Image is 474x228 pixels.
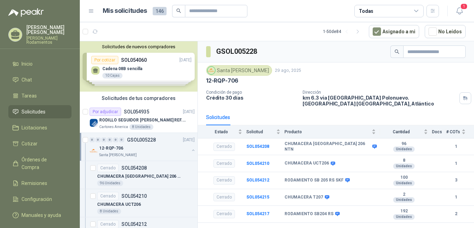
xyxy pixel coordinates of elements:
b: CHUMACERA [GEOGRAPHIC_DATA] 206 NTN [285,141,371,152]
span: Remisiones [22,179,47,187]
p: [PERSON_NAME] Rodamientos [26,36,71,44]
span: # COTs [446,129,460,134]
p: RODILLO SEGUIDOR [PERSON_NAME] REF. NATV-17-PPA [PERSON_NAME] [99,117,186,124]
a: Tareas [8,89,71,102]
b: 3 [446,177,466,184]
button: Asignado a mi [369,25,419,38]
p: 12-RQP-706 [206,77,238,84]
b: RODAMIENTO SB 205 RS SKF [285,178,344,183]
div: Unidades [393,197,415,203]
p: SOL054935 [124,109,149,114]
th: Producto [285,125,380,138]
a: CerradoSOL054208CHUMACERA [GEOGRAPHIC_DATA] 206 NTN96 Unidades [80,161,197,189]
a: SOL054210 [246,161,269,166]
p: GSOL005228 [127,137,156,142]
a: Remisiones [8,177,71,190]
span: Producto [285,129,370,134]
span: search [176,8,181,13]
a: SOL054208 [246,144,269,149]
th: Cantidad [380,125,432,138]
div: Santa [PERSON_NAME] [206,65,272,76]
p: Crédito 30 días [206,95,297,101]
b: 192 [380,209,428,214]
div: Unidades [393,146,415,152]
div: Solicitudes de tus compradores [80,92,197,105]
p: Cartones America [99,124,128,130]
div: 0 [101,137,107,142]
span: Solicitudes [22,108,45,116]
span: Inicio [22,60,33,68]
div: Cerrado [213,193,235,201]
a: Configuración [8,193,71,206]
a: SOL054217 [246,211,269,216]
div: 1 - 50 de 84 [323,26,363,37]
a: Chat [8,73,71,86]
p: CHUMACERA [GEOGRAPHIC_DATA] 206 NTN [97,173,184,180]
a: Solicitudes [8,105,71,118]
img: Logo peakr [8,8,44,17]
b: CHUMACERA T207 [285,195,323,200]
b: 1 [446,160,466,167]
div: Unidades [393,163,415,169]
div: Unidades [393,180,415,186]
div: 0 [119,137,124,142]
p: km 6.3 via [GEOGRAPHIC_DATA] Polonuevo. [GEOGRAPHIC_DATA] [GEOGRAPHIC_DATA] , Atlántico [303,95,457,107]
div: Cerrado [213,210,235,218]
div: Por adjudicar [90,108,121,116]
div: Cerrado [97,164,119,172]
a: SOL054212 [246,178,269,183]
span: Solicitud [246,129,275,134]
img: Company Logo [208,67,215,74]
b: 100 [380,175,428,180]
a: SOL054215 [246,195,269,200]
span: Licitaciones [22,124,47,132]
p: [DATE] [183,109,195,115]
th: Solicitud [246,125,285,138]
p: [PERSON_NAME] [PERSON_NAME] [26,25,71,35]
span: search [395,49,399,54]
span: Cotizar [22,140,37,147]
span: Estado [206,129,237,134]
p: SOL054208 [121,166,147,170]
p: CHUMACERA UCT206 [97,201,141,208]
p: Santa [PERSON_NAME] [99,152,137,158]
span: Chat [22,76,32,84]
div: Cerrado [213,143,235,151]
div: Solicitudes de nuevos compradoresPor cotizarSOL054060[DATE] Cadena 08B sencilla10 CajasPor cotiza... [80,41,197,92]
div: Cerrado [97,192,119,200]
img: Company Logo [90,147,98,155]
th: # COTs [446,125,474,138]
div: Unidades [393,214,415,220]
a: Inicio [8,57,71,70]
h3: GSOL005228 [216,46,258,57]
a: Licitaciones [8,121,71,134]
b: 8 [380,158,428,163]
a: 0 0 0 0 0 0 GSOL005228[DATE] Company Logo12-RQP-706Santa [PERSON_NAME] [90,136,196,158]
div: 8 Unidades [97,209,121,214]
span: Cantidad [380,129,422,134]
div: Cerrado [213,176,235,185]
th: Docs [432,125,446,138]
span: Tareas [22,92,37,100]
span: 1 [460,3,468,10]
p: 29 ago, 2025 [275,67,301,74]
b: 2 [446,211,466,217]
span: Manuales y ayuda [22,211,61,219]
p: [DATE] [183,137,195,143]
p: SOL054212 [121,222,147,227]
span: 146 [153,7,167,15]
button: No Leídos [425,25,466,38]
th: Estado [198,125,246,138]
div: Todas [359,7,373,15]
div: Solicitudes [206,113,230,121]
b: 96 [380,141,428,147]
div: 8 Unidades [129,124,153,130]
b: 1 [446,194,466,201]
div: 0 [113,137,118,142]
a: CerradoSOL054210CHUMACERA UCT2068 Unidades [80,189,197,217]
